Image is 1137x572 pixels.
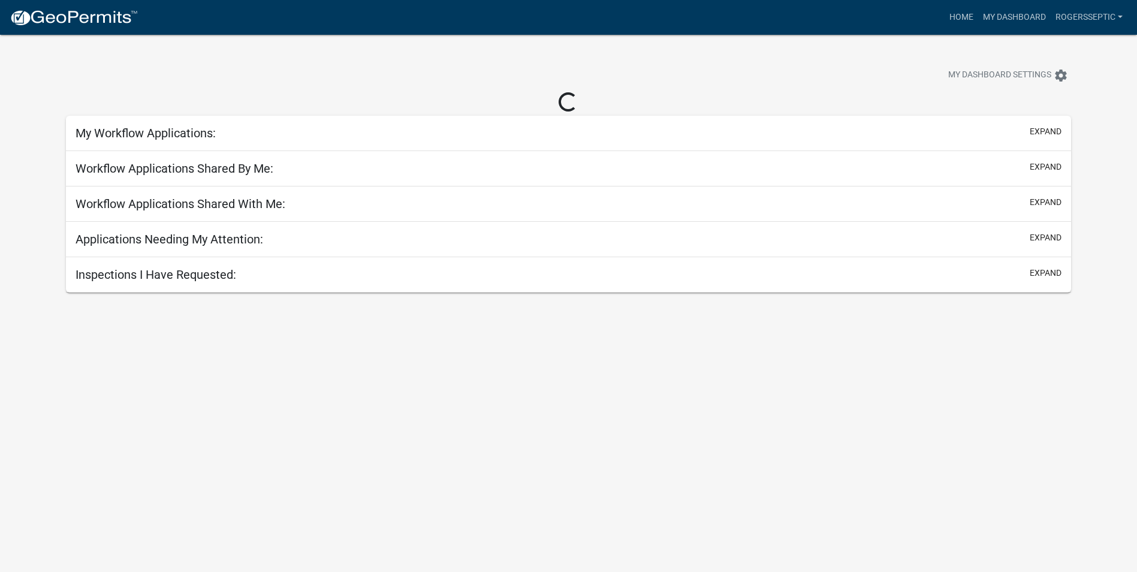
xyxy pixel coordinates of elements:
button: expand [1030,267,1061,279]
h5: Applications Needing My Attention: [76,232,263,246]
a: Home [945,6,978,29]
h5: My Workflow Applications: [76,126,216,140]
a: My Dashboard [978,6,1051,29]
button: My Dashboard Settingssettings [939,64,1078,87]
i: settings [1054,68,1068,83]
button: expand [1030,161,1061,173]
button: expand [1030,231,1061,244]
span: My Dashboard Settings [948,68,1051,83]
button: expand [1030,125,1061,138]
h5: Workflow Applications Shared By Me: [76,161,273,176]
h5: Workflow Applications Shared With Me: [76,197,285,211]
a: rogersseptic [1051,6,1127,29]
button: expand [1030,196,1061,209]
h5: Inspections I Have Requested: [76,267,236,282]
